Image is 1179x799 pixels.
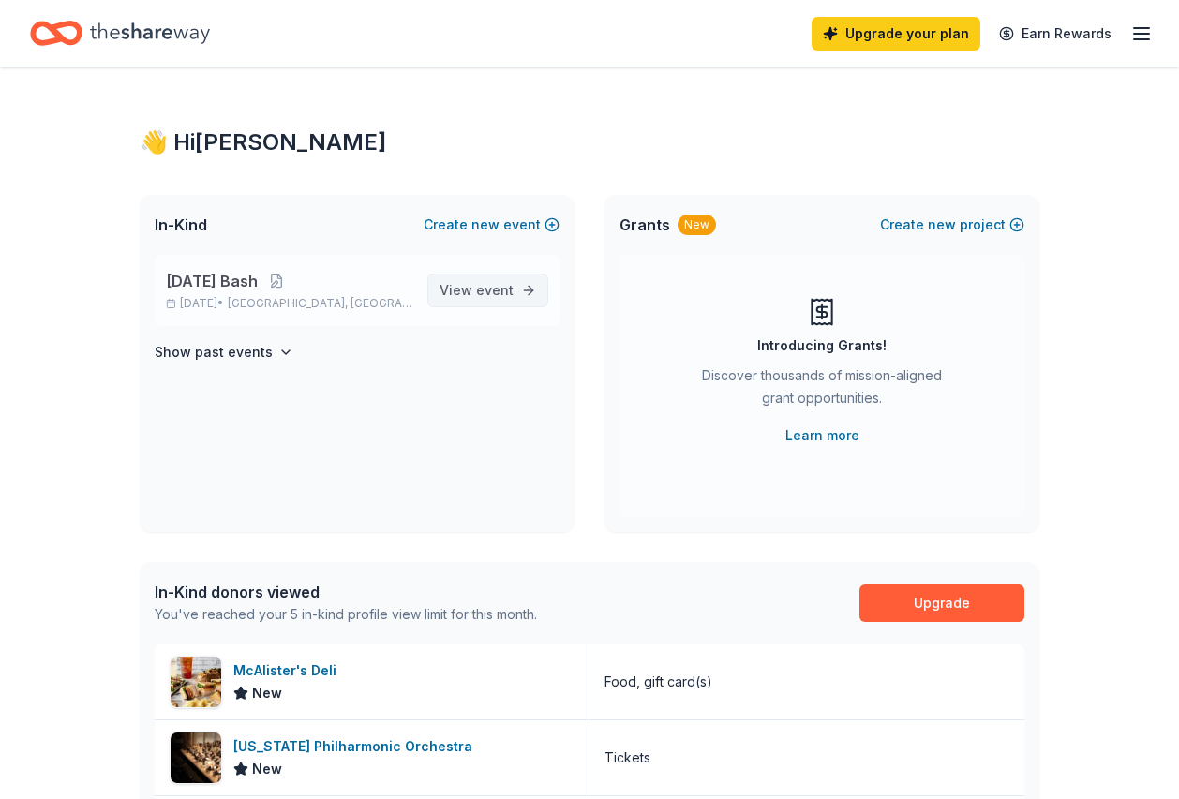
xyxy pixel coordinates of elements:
a: Upgrade [859,584,1024,622]
span: new [928,214,956,236]
h4: Show past events [155,341,273,363]
span: New [252,682,282,704]
div: New [678,215,716,235]
div: 👋 Hi [PERSON_NAME] [140,127,1039,157]
img: Image for Louisiana Philharmonic Orchestra [171,732,221,783]
a: Upgrade your plan [812,17,980,51]
button: Show past events [155,341,293,363]
span: new [471,214,500,236]
a: Earn Rewards [988,17,1123,51]
div: [US_STATE] Philharmonic Orchestra [233,735,480,758]
span: [GEOGRAPHIC_DATA], [GEOGRAPHIC_DATA] [228,296,412,311]
a: Home [30,11,210,55]
a: Learn more [785,424,859,447]
div: In-Kind donors viewed [155,581,537,603]
button: Createnewevent [424,214,560,236]
span: event [476,282,514,298]
span: Grants [619,214,670,236]
span: In-Kind [155,214,207,236]
div: McAlister's Deli [233,659,344,682]
a: View event [427,274,548,307]
p: [DATE] • [166,296,412,311]
div: Discover thousands of mission-aligned grant opportunities. [694,364,949,417]
div: You've reached your 5 in-kind profile view limit for this month. [155,603,537,626]
img: Image for McAlister's Deli [171,657,221,707]
button: Createnewproject [880,214,1024,236]
div: Tickets [604,747,650,769]
span: View [440,279,514,302]
div: Food, gift card(s) [604,671,712,693]
span: [DATE] Bash [166,270,258,292]
span: New [252,758,282,780]
div: Introducing Grants! [757,334,887,357]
